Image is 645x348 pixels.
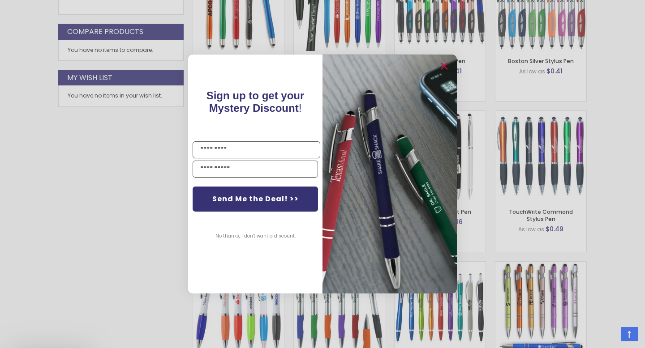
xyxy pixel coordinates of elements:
[206,89,305,114] span: !
[437,59,451,73] button: Close dialog
[211,225,300,247] button: No thanks, I don't want a discount.
[322,55,457,293] img: pop-up-image
[571,324,645,348] iframe: Google Customer Reviews
[193,187,318,212] button: Send Me the Deal! >>
[206,89,305,114] span: Sign up to get your Mystery Discount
